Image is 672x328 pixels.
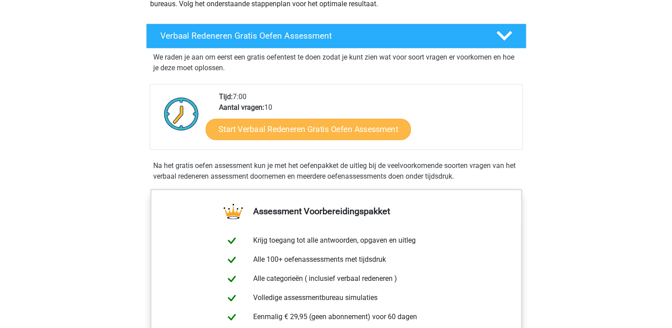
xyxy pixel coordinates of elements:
img: Klok [159,92,204,136]
h4: Verbaal Redeneren Gratis Oefen Assessment [160,31,482,41]
p: We raden je aan om eerst een gratis oefentest te doen zodat je kunt zien wat voor soort vragen er... [153,52,519,73]
a: Verbaal Redeneren Gratis Oefen Assessment [143,24,530,48]
div: 7:00 10 [212,92,522,149]
b: Tijd: [219,92,233,101]
div: Na het gratis oefen assessment kun je met het oefenpakket de uitleg bij de veelvoorkomende soorte... [150,160,523,182]
a: Start Verbaal Redeneren Gratis Oefen Assessment [206,119,411,140]
b: Aantal vragen: [219,103,264,112]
